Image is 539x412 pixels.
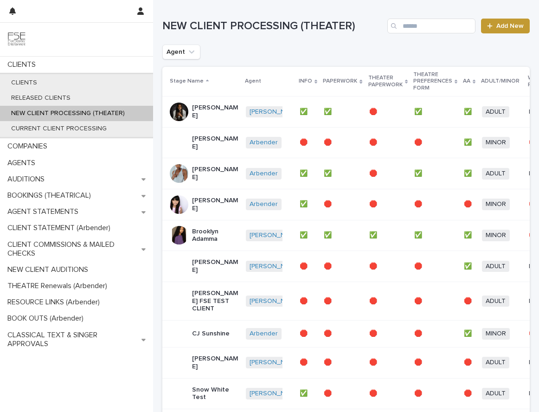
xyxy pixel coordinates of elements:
p: 🛑 [324,261,334,270]
a: [PERSON_NAME] [250,297,300,305]
p: 🛑 [324,296,334,305]
p: COMPANIES [4,142,55,151]
p: THEATRE Renewals (Arbender) [4,282,115,290]
p: [PERSON_NAME] [192,197,238,212]
p: CJ Sunshine [192,330,230,338]
p: 🛑 [529,230,539,239]
p: 🛑 [414,199,424,208]
p: CURRENT CLIENT PROCESSING [4,125,114,133]
p: ✅ [300,388,309,398]
p: 🛑 [369,357,379,367]
a: [PERSON_NAME] [250,108,300,116]
p: NEW CLIENT PROCESSING (THEATER) [4,109,132,117]
p: ✅ [324,168,334,178]
p: ✅ [464,261,474,270]
p: ✅ [300,106,309,116]
p: 🛑 [369,168,379,178]
p: 🛑 [300,328,309,338]
span: MINOR [482,137,510,148]
p: ✅ [300,168,309,178]
p: PAPERWORK [323,76,357,86]
p: CLIENTS [4,60,43,69]
p: ✅ [324,106,334,116]
p: 🛑 [324,328,334,338]
p: 🛑 [464,199,474,208]
p: AUDITIONS [4,175,52,184]
input: Search [387,19,475,33]
p: 🛑 [324,388,334,398]
p: AA [463,76,470,86]
p: 🛑 [369,106,379,116]
p: [PERSON_NAME] [192,258,238,274]
p: 🛑 [464,296,474,305]
p: ✅ [414,106,424,116]
a: Arbender [250,170,278,178]
p: ✅ [464,106,474,116]
p: 🛑 [464,357,474,367]
a: [PERSON_NAME] [250,263,300,270]
p: ✅ [464,328,474,338]
span: MINOR [482,328,510,340]
p: ✅ [300,199,309,208]
img: 9JgRvJ3ETPGCJDhvPVA5 [7,30,26,49]
p: THEATRE PREFERENCES FORM [413,70,452,93]
p: Agent [245,76,261,86]
a: [PERSON_NAME] [250,359,300,367]
p: 🛑 [414,328,424,338]
a: Arbender [250,200,278,208]
a: Arbender [250,330,278,338]
p: 🛑 [529,199,539,208]
span: ADULT [482,388,509,399]
p: 🛑 [324,199,334,208]
p: ✅ [464,230,474,239]
a: Add New [481,19,530,33]
p: 🛑 [414,137,424,147]
a: Arbender [250,139,278,147]
p: 🛑 [414,388,424,398]
p: [PERSON_NAME] FSE TEST CLIENT [192,290,238,313]
p: 🛑 [529,137,539,147]
span: ADULT [482,168,509,180]
span: ADULT [482,357,509,368]
h1: NEW CLIENT PROCESSING (THEATER) [162,19,384,33]
p: ✅ [464,168,474,178]
p: 🛑 [369,296,379,305]
p: BOOKINGS (THEATRICAL) [4,191,98,200]
p: AGENTS [4,159,43,167]
p: CLASSICAL TEXT & SINGER APPROVALS [4,331,141,348]
p: Brooklyn Adamma [192,228,238,244]
span: MINOR [482,199,510,210]
p: ✅ [464,137,474,147]
p: Snow White Test [192,386,238,402]
p: [PERSON_NAME] [192,135,238,151]
p: CLIENT COMMISSIONS & MAILED CHECKS [4,240,141,258]
span: ADULT [482,261,509,272]
p: BOOK OUTS (Arbender) [4,314,91,323]
p: 🛑 [300,137,309,147]
span: ADULT [482,296,509,307]
p: 🛑 [369,261,379,270]
p: 🛑 [324,137,334,147]
p: AGENT STATEMENTS [4,207,86,216]
a: [PERSON_NAME] [250,390,300,398]
p: ✅ [414,168,424,178]
p: 🛑 [300,296,309,305]
p: 🛑 [464,388,474,398]
p: ✅ [414,230,424,239]
p: 🛑 [369,328,379,338]
p: ADULT/MINOR [481,76,520,86]
button: Agent [162,45,200,59]
p: 🛑 [414,357,424,367]
p: 🛑 [414,261,424,270]
span: MINOR [482,230,510,241]
p: [PERSON_NAME] [192,104,238,120]
span: Add New [496,23,524,29]
p: 🛑 [369,137,379,147]
p: Stage Name [170,76,204,86]
p: INFO [299,76,312,86]
p: NEW CLIENT AUDITIONS [4,265,96,274]
span: ADULT [482,106,509,118]
p: ✅ [369,230,379,239]
p: [PERSON_NAME] [192,166,238,181]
